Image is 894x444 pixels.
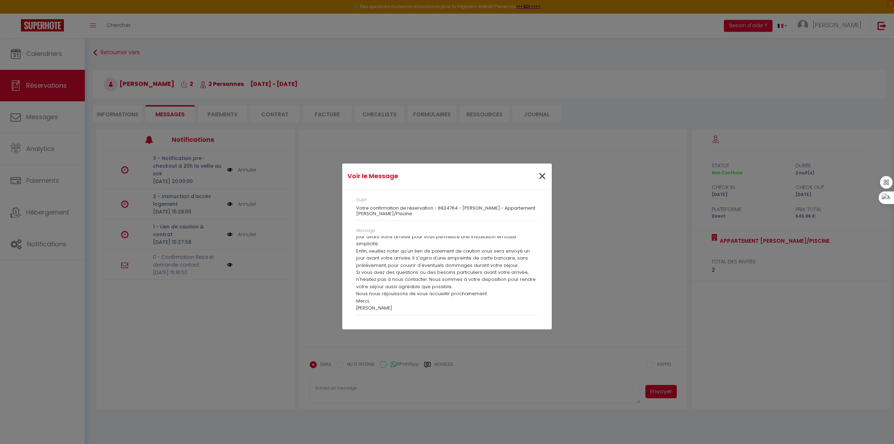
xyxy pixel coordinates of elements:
[347,171,477,181] h4: Voir le Message
[356,226,538,247] p: Quant à nous, nous vous enverrons les informations d'accès au logement un jour avant votre arrivé...
[538,169,547,184] button: Close
[356,205,538,216] h3: Votre confirmation de réservation - 6924764 - [PERSON_NAME] - Appartement [PERSON_NAME]/Piscine
[356,298,538,305] p: Merci,
[356,227,375,234] label: Message
[356,305,538,312] p: [PERSON_NAME]
[538,166,547,187] span: ×
[356,269,538,290] p: Si vous avez des questions ou des besoins particuliers avant votre arrivée, n'hésitez pas à nous ...
[356,290,538,297] p: Nous nous réjouissons de vous accueillir prochainement.
[356,248,538,269] p: Enfin, veuillez noter qu'un lien de paiement de caution vous sera envoyé un jour avant votre arri...
[356,197,367,203] label: Sujet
